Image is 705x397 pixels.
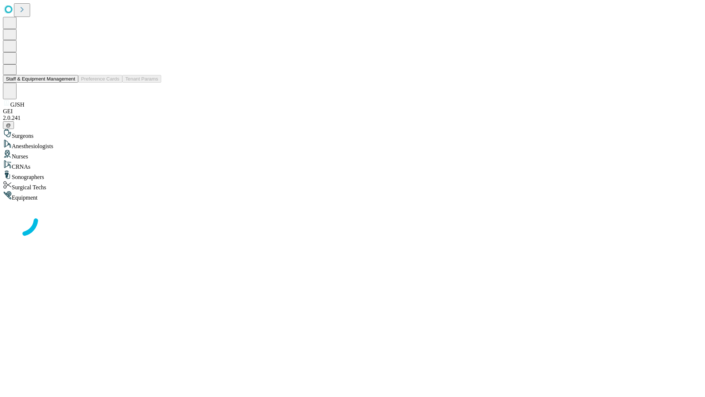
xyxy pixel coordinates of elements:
[3,139,702,150] div: Anesthesiologists
[3,170,702,180] div: Sonographers
[3,75,78,83] button: Staff & Equipment Management
[10,101,24,108] span: GJSH
[3,121,14,129] button: @
[3,129,702,139] div: Surgeons
[3,115,702,121] div: 2.0.241
[122,75,161,83] button: Tenant Params
[3,191,702,201] div: Equipment
[3,150,702,160] div: Nurses
[6,122,11,128] span: @
[3,180,702,191] div: Surgical Techs
[3,108,702,115] div: GEI
[78,75,122,83] button: Preference Cards
[3,160,702,170] div: CRNAs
